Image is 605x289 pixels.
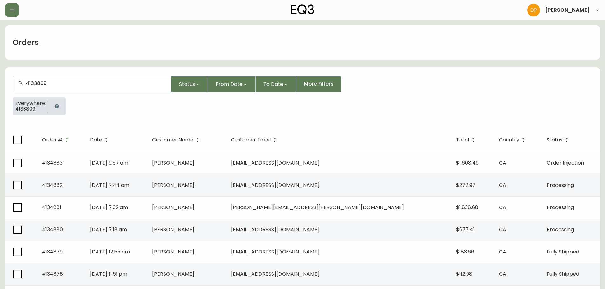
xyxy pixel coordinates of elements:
button: To Date [256,76,296,92]
span: 4134881 [42,204,61,211]
span: $277.97 [456,181,475,189]
input: Search [26,80,166,86]
span: [PERSON_NAME][EMAIL_ADDRESS][PERSON_NAME][DOMAIN_NAME] [231,204,404,211]
span: [PERSON_NAME] [152,181,194,189]
span: Order Injection [547,159,584,167]
span: CA [499,159,506,167]
span: CA [499,204,506,211]
span: [PERSON_NAME] [152,248,194,255]
span: Status [547,137,571,143]
span: $1,608.49 [456,159,479,167]
span: 4133809 [15,106,45,112]
span: Total [456,137,477,143]
span: [DATE] 7:18 am [90,226,127,233]
span: Order # [42,138,63,142]
span: $1,838.68 [456,204,478,211]
span: [PERSON_NAME] [152,159,194,167]
span: Processing [547,181,574,189]
button: More Filters [296,76,341,92]
span: Processing [547,204,574,211]
span: [PERSON_NAME] [152,204,194,211]
span: [DATE] 7:44 am [90,181,129,189]
img: logo [291,4,314,15]
img: b0154ba12ae69382d64d2f3159806b19 [527,4,540,16]
span: [PERSON_NAME] [152,270,194,278]
span: $183.66 [456,248,474,255]
span: [EMAIL_ADDRESS][DOMAIN_NAME] [231,270,319,278]
button: From Date [208,76,256,92]
span: Processing [547,226,574,233]
span: CA [499,226,506,233]
button: Status [171,76,208,92]
span: Country [499,138,519,142]
span: $677.41 [456,226,475,233]
span: Status [179,80,195,88]
span: [DATE] 12:55 am [90,248,130,255]
span: 4134880 [42,226,63,233]
span: Status [547,138,562,142]
span: 4134878 [42,270,63,278]
h1: Orders [13,37,39,48]
span: 4134879 [42,248,63,255]
span: [DATE] 11:51 pm [90,270,127,278]
span: Customer Name [152,138,193,142]
span: [EMAIL_ADDRESS][DOMAIN_NAME] [231,181,319,189]
span: Fully Shipped [547,270,579,278]
span: Everywhere [15,101,45,106]
span: [EMAIL_ADDRESS][DOMAIN_NAME] [231,226,319,233]
span: CA [499,248,506,255]
span: 4134882 [42,181,63,189]
span: Date [90,137,111,143]
span: $112.98 [456,270,472,278]
span: CA [499,181,506,189]
span: More Filters [304,81,333,88]
span: 4134883 [42,159,63,167]
span: Fully Shipped [547,248,579,255]
span: [PERSON_NAME] [545,8,590,13]
span: CA [499,270,506,278]
span: Customer Name [152,137,202,143]
span: [EMAIL_ADDRESS][DOMAIN_NAME] [231,248,319,255]
span: Customer Email [231,137,279,143]
span: Total [456,138,469,142]
span: [EMAIL_ADDRESS][DOMAIN_NAME] [231,159,319,167]
span: Country [499,137,528,143]
span: From Date [216,80,243,88]
span: Order # [42,137,71,143]
span: [DATE] 7:32 am [90,204,128,211]
span: [PERSON_NAME] [152,226,194,233]
span: Date [90,138,102,142]
span: [DATE] 9:57 am [90,159,128,167]
span: Customer Email [231,138,271,142]
span: To Date [263,80,283,88]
